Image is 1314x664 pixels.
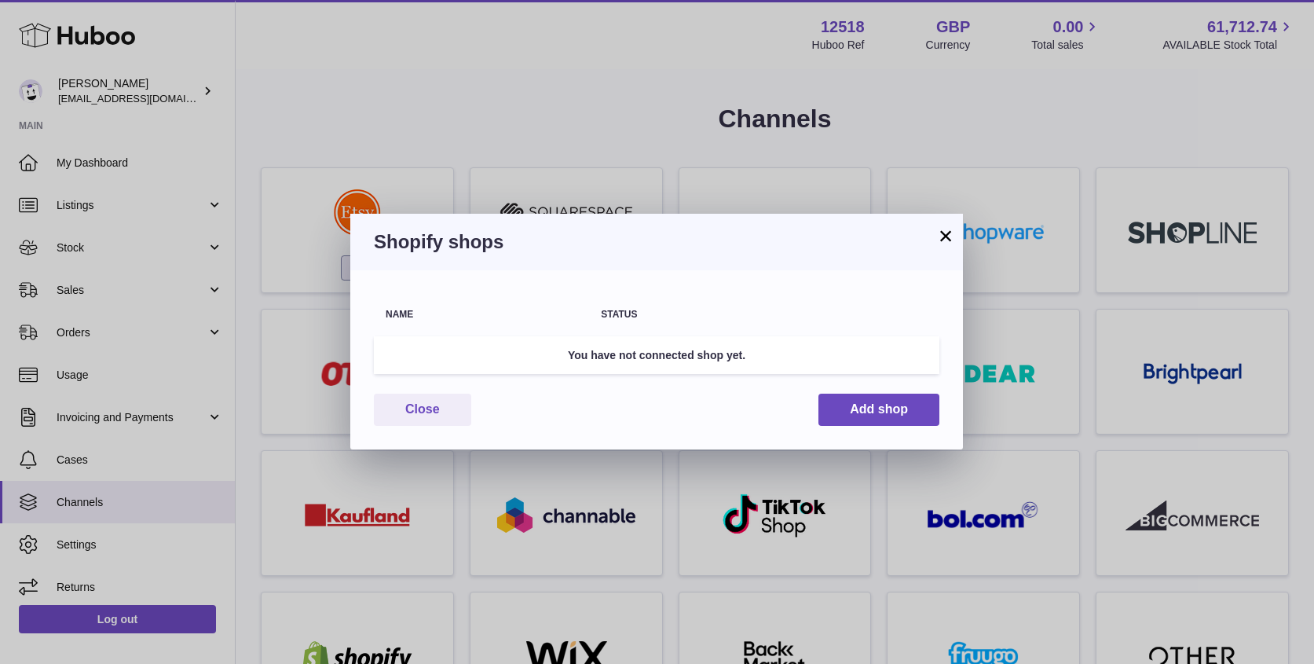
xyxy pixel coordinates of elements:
[386,310,577,320] div: Name
[374,229,939,255] h3: Shopify shops
[818,394,939,426] button: Add shop
[374,336,939,375] td: You have not connected shop yet.
[601,310,829,320] div: Status
[936,226,955,245] button: ×
[374,394,471,426] button: Close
